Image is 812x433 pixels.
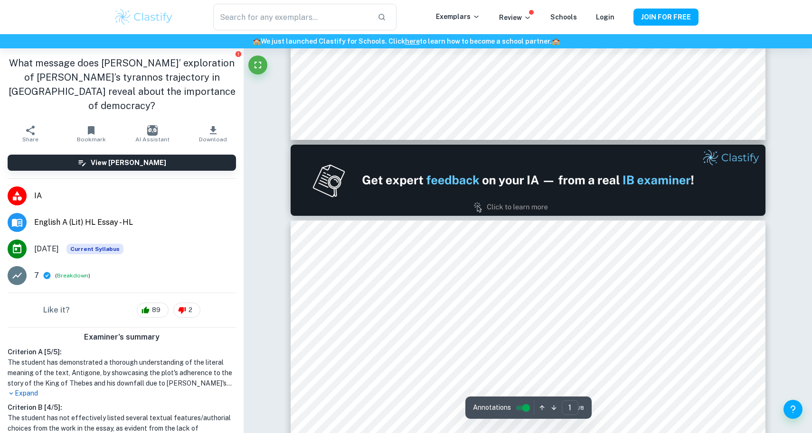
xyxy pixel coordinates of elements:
a: Login [596,13,614,21]
button: Download [183,120,244,147]
span: / 8 [578,404,584,412]
p: Exemplars [436,11,480,22]
p: 7 [34,270,39,281]
h6: Like it? [43,304,70,316]
h1: The student has demonstrated a thorough understanding of the literal meaning of the text, Antigon... [8,357,236,388]
div: 89 [137,303,169,318]
button: View [PERSON_NAME] [8,155,236,171]
span: AI Assistant [135,136,170,143]
span: 2 [183,305,198,315]
h1: What message does [PERSON_NAME]’ exploration of [PERSON_NAME]’s tyrannos trajectory in [GEOGRAPHI... [8,56,236,113]
div: 2 [173,303,200,318]
h6: Criterion B [ 4 / 5 ]: [8,402,236,413]
h6: Examiner's summary [4,332,240,343]
p: Review [499,12,531,23]
span: ( ) [55,271,90,280]
span: Current Syllabus [66,244,123,254]
button: JOIN FOR FREE [633,9,699,26]
button: Fullscreen [248,55,267,74]
span: IA [34,190,236,202]
span: 🏫 [552,37,560,45]
a: here [405,37,420,45]
span: Annotations [473,403,511,413]
img: AI Assistant [147,125,158,136]
button: Breakdown [57,271,88,280]
h6: Criterion A [ 5 / 5 ]: [8,347,236,357]
input: Search for any exemplars... [213,4,370,30]
span: Download [199,136,227,143]
img: Clastify logo [113,8,174,27]
img: Ad [291,145,765,216]
button: Bookmark [61,120,122,147]
span: [DATE] [34,243,59,255]
button: Report issue [235,50,242,57]
span: 🏫 [253,37,261,45]
p: Expand [8,388,236,398]
span: Bookmark [77,136,106,143]
a: Schools [550,13,577,21]
h6: We just launched Clastify for Schools. Click to learn how to become a school partner. [2,36,810,46]
div: This exemplar is based on the current syllabus. Feel free to refer to it for inspiration/ideas wh... [66,244,123,254]
button: Help and Feedback [784,400,803,419]
span: Share [22,136,38,143]
button: AI Assistant [122,120,183,147]
span: English A (Lit) HL Essay - HL [34,217,236,228]
h6: View [PERSON_NAME] [91,157,166,168]
span: 89 [147,305,166,315]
